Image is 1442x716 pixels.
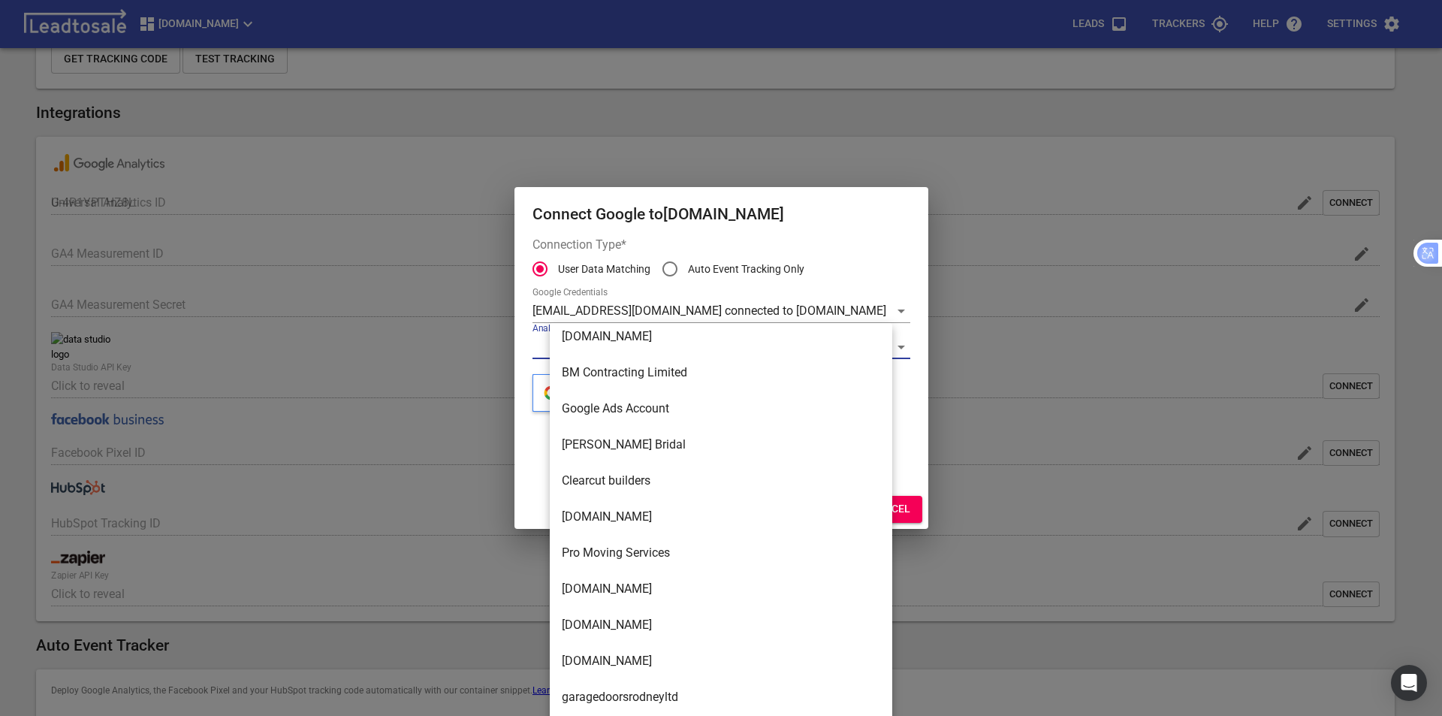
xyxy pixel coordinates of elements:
[550,607,892,643] li: [DOMAIN_NAME]
[550,355,892,391] li: BM Contracting Limited
[550,427,892,463] li: [PERSON_NAME] Bridal
[550,679,892,715] li: garagedoorsrodneyltd
[550,499,892,535] li: [DOMAIN_NAME]
[550,319,892,355] li: [DOMAIN_NAME]
[550,463,892,499] li: Clearcut builders
[550,643,892,679] li: [DOMAIN_NAME]
[550,535,892,571] li: Pro Moving Services
[1391,665,1427,701] div: Open Intercom Messenger
[550,391,892,427] li: Google Ads Account
[550,571,892,607] li: [DOMAIN_NAME]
